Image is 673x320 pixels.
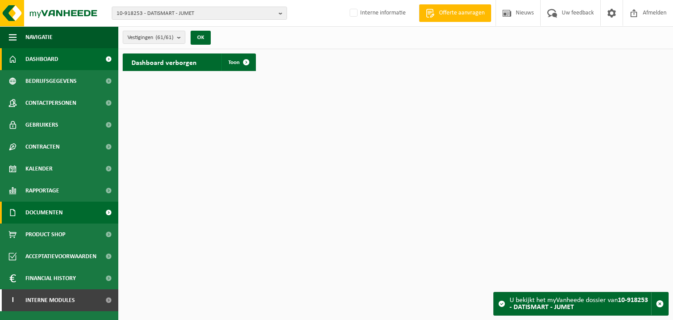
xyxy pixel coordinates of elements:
span: Interne modules [25,289,75,311]
span: Contactpersonen [25,92,76,114]
span: Gebruikers [25,114,58,136]
h2: Dashboard verborgen [123,53,205,71]
span: Vestigingen [128,31,174,44]
span: 10-918253 - DATISMART - JUMET [117,7,275,20]
label: Interne informatie [348,7,406,20]
span: Documenten [25,202,63,224]
count: (61/61) [156,35,174,40]
span: Kalender [25,158,53,180]
div: U bekijkt het myVanheede dossier van [510,292,651,315]
a: Offerte aanvragen [419,4,491,22]
span: Bedrijfsgegevens [25,70,77,92]
span: Offerte aanvragen [437,9,487,18]
span: Acceptatievoorwaarden [25,245,96,267]
span: I [9,289,17,311]
strong: 10-918253 - DATISMART - JUMET [510,297,648,311]
button: Vestigingen(61/61) [123,31,185,44]
a: Toon [221,53,255,71]
span: Navigatie [25,26,53,48]
button: 10-918253 - DATISMART - JUMET [112,7,287,20]
span: Contracten [25,136,60,158]
button: OK [191,31,211,45]
span: Product Shop [25,224,65,245]
span: Dashboard [25,48,58,70]
span: Rapportage [25,180,59,202]
span: Financial History [25,267,76,289]
span: Toon [228,60,240,65]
